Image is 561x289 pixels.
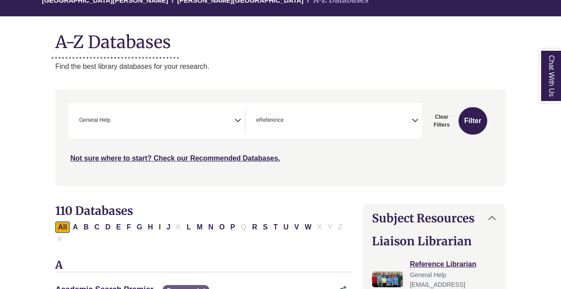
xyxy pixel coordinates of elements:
button: Filter Results I [156,221,163,233]
button: All [55,221,69,233]
button: Filter Results J [164,221,173,233]
div: Alpha-list to filter by first letter of database name [55,223,346,242]
nav: Search filters [55,90,506,186]
textarea: Search [285,118,289,125]
button: Filter Results E [114,221,124,233]
button: Filter Results L [184,221,193,233]
button: Filter Results F [124,221,134,233]
button: Filter Results A [70,221,81,233]
span: General Help [410,271,447,278]
button: Filter Results G [134,221,144,233]
button: Filter Results W [302,221,314,233]
span: 110 Databases [55,203,133,218]
h1: A-Z Databases [55,25,506,52]
button: Filter Results H [145,221,156,233]
button: Filter Results U [281,221,292,233]
button: Filter Results V [292,221,302,233]
textarea: Search [112,118,116,125]
button: Filter Results O [216,221,227,233]
button: Filter Results N [206,221,216,233]
span: General Help [79,116,110,124]
span: eReference [256,116,284,124]
img: Reference Librarian [372,271,403,287]
button: Filter Results B [81,221,91,233]
h3: A [55,259,352,272]
a: Not sure where to start? Check our Recommended Databases. [70,154,280,162]
h2: Liaison Librarian [372,234,497,248]
button: Filter Results D [102,221,113,233]
button: Filter Results R [250,221,260,233]
button: Clear Filters [427,107,456,135]
button: Filter Results T [271,221,280,233]
button: Filter Results C [92,221,102,233]
button: Subject Resources [363,204,505,232]
li: eReference [253,116,284,124]
li: General Help [76,116,110,124]
button: Filter Results M [194,221,205,233]
button: Filter Results S [260,221,270,233]
button: Filter Results P [228,221,238,233]
p: Find the best library databases for your research. [55,61,506,72]
button: Submit for Search Results [459,107,487,135]
a: Reference Librarian [410,260,476,268]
